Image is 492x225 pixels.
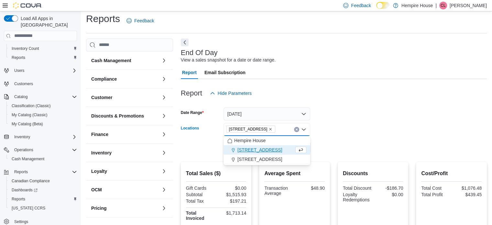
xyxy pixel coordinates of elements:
[186,186,215,191] div: Gift Cards
[160,75,168,83] button: Compliance
[374,192,403,197] div: $0.00
[9,111,50,119] a: My Catalog (Classic)
[186,170,246,177] h2: Total Sales ($)
[6,101,80,110] button: Classification (Classic)
[435,2,437,9] p: |
[224,145,310,155] button: [STREET_ADDRESS]
[186,210,204,221] strong: Total Invoiced
[237,156,282,163] span: [STREET_ADDRESS]
[226,126,276,133] span: 18 Mill Street West
[207,87,254,100] button: Hide Parameters
[160,94,168,101] button: Customer
[186,192,215,197] div: Subtotal
[401,2,433,9] p: Hempire House
[204,66,246,79] span: Email Subscription
[12,46,39,51] span: Inventory Count
[91,205,106,211] h3: Pricing
[12,55,25,60] span: Reports
[91,205,159,211] button: Pricing
[217,186,246,191] div: $0.00
[12,67,77,74] span: Users
[181,57,276,63] div: View a sales snapshot for a date or date range.
[229,126,268,132] span: [STREET_ADDRESS]
[439,2,447,9] div: Chris Lochan
[12,178,50,184] span: Canadian Compliance
[9,102,77,110] span: Classification (Classic)
[12,156,44,162] span: Cash Management
[264,170,325,177] h2: Average Spent
[6,186,80,195] a: Dashboards
[124,14,157,27] a: Feedback
[301,127,306,132] button: Close list of options
[268,127,272,131] button: Remove 18 Mill Street West from selection in this group
[9,120,46,128] a: My Catalog (Beta)
[12,168,30,176] button: Reports
[9,45,77,52] span: Inventory Count
[9,120,77,128] span: My Catalog (Beta)
[234,137,266,144] span: Hempire House
[14,147,33,152] span: Operations
[374,186,403,191] div: -$186.70
[12,103,51,108] span: Classification (Classic)
[12,146,77,154] span: Operations
[9,195,77,203] span: Reports
[9,195,28,203] a: Reports
[12,80,77,88] span: Customers
[217,198,246,204] div: $197.21
[12,133,77,141] span: Inventory
[14,134,30,140] span: Inventory
[6,110,80,119] button: My Catalog (Classic)
[160,130,168,138] button: Finance
[14,219,28,224] span: Settings
[9,204,48,212] a: [US_STATE] CCRS
[9,155,77,163] span: Cash Management
[91,131,108,138] h3: Finance
[160,167,168,175] button: Loyalty
[91,131,159,138] button: Finance
[86,12,120,25] h1: Reports
[224,136,310,145] button: Hempire House
[14,94,27,99] span: Catalog
[217,210,246,216] div: $1,713.14
[181,39,189,46] button: Next
[160,149,168,157] button: Inventory
[1,79,80,88] button: Customers
[14,169,28,174] span: Reports
[12,187,38,193] span: Dashboards
[6,44,80,53] button: Inventory Count
[160,57,168,64] button: Cash Management
[12,93,77,101] span: Catalog
[1,92,80,101] button: Catalog
[6,53,80,62] button: Reports
[9,54,77,62] span: Reports
[91,57,159,64] button: Cash Management
[453,186,482,191] div: $1,076.48
[12,112,48,118] span: My Catalog (Classic)
[160,186,168,194] button: OCM
[218,90,252,96] span: Hide Parameters
[6,204,80,213] button: [US_STATE] CCRS
[6,176,80,186] button: Canadian Compliance
[14,81,33,86] span: Customers
[9,45,42,52] a: Inventory Count
[181,126,199,131] label: Locations
[91,150,159,156] button: Inventory
[264,186,293,196] div: Transaction Average
[9,177,77,185] span: Canadian Compliance
[18,15,77,28] span: Load All Apps in [GEOGRAPHIC_DATA]
[343,192,372,202] div: Loyalty Redemptions
[6,119,80,129] button: My Catalog (Beta)
[450,2,487,9] p: [PERSON_NAME]
[421,192,450,197] div: Total Profit
[91,57,131,64] h3: Cash Management
[6,195,80,204] button: Reports
[91,186,102,193] h3: OCM
[237,147,282,153] span: [STREET_ADDRESS]
[12,121,43,127] span: My Catalog (Beta)
[91,150,112,156] h3: Inventory
[91,168,107,174] h3: Loyalty
[12,206,45,211] span: [US_STATE] CCRS
[181,89,202,97] h3: Report
[9,186,40,194] a: Dashboards
[1,132,80,141] button: Inventory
